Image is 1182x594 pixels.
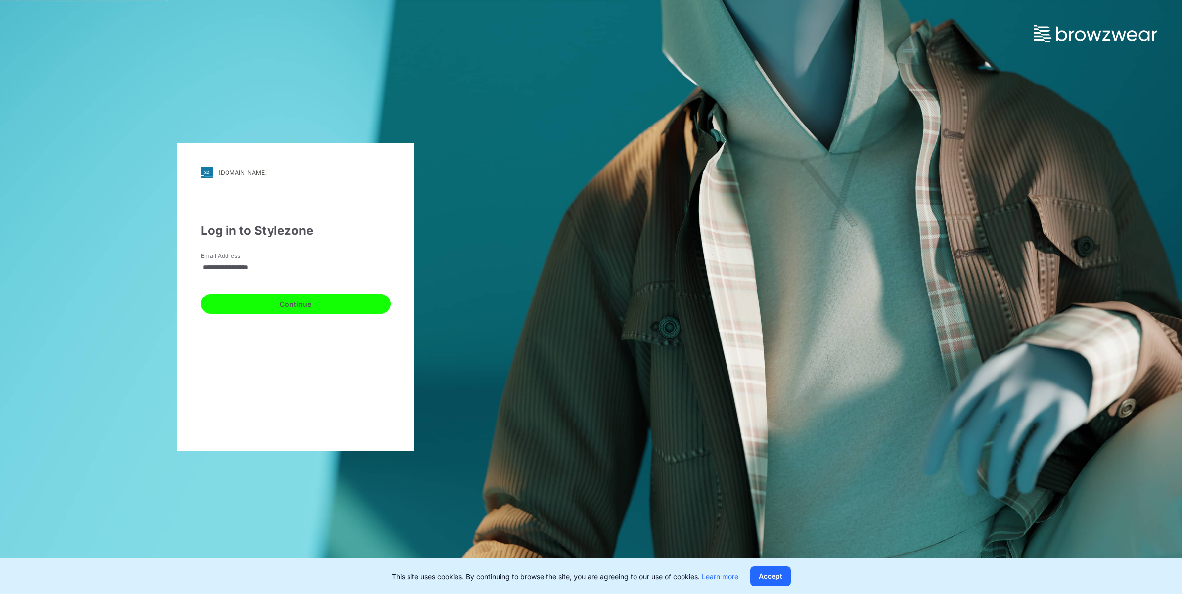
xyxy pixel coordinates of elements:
p: This site uses cookies. By continuing to browse the site, you are agreeing to our use of cookies. [392,571,738,582]
a: [DOMAIN_NAME] [201,167,391,178]
div: [DOMAIN_NAME] [219,169,267,176]
label: Email Address [201,252,270,260]
button: Continue [201,294,391,314]
img: svg+xml;base64,PHN2ZyB3aWR0aD0iMjgiIGhlaWdodD0iMjgiIHZpZXdCb3g9IjAgMCAyOCAyOCIgZmlsbD0ibm9uZSIgeG... [201,167,213,178]
button: Accept [750,566,791,586]
img: browzwear-logo.73288ffb.svg [1034,25,1157,42]
div: Log in to Stylezone [201,222,391,240]
a: Learn more [702,572,738,581]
